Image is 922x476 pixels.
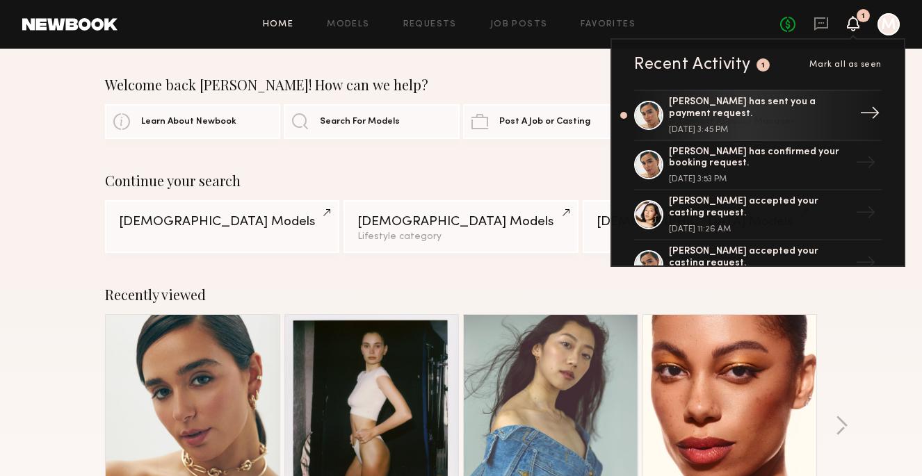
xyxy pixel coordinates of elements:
a: Requests [403,20,457,29]
a: [DEMOGRAPHIC_DATA] Models [583,200,817,253]
div: 1 [862,13,865,20]
div: Lifestyle category [357,232,564,242]
a: Learn About Newbook [105,104,280,139]
div: [PERSON_NAME] accepted your casting request. [669,196,850,220]
div: [DEMOGRAPHIC_DATA] Models [119,215,325,229]
a: [PERSON_NAME] accepted your casting request.→ [634,240,882,290]
div: 1 [761,62,766,69]
a: Home [263,20,294,29]
div: → [850,197,882,233]
a: [DEMOGRAPHIC_DATA] ModelsLifestyle category [343,200,578,253]
a: [PERSON_NAME] has sent you a payment request.[DATE] 3:45 PM→ [634,90,882,141]
div: Recently viewed [105,286,817,303]
a: [PERSON_NAME] accepted your casting request.[DATE] 11:26 AM→ [634,190,882,240]
div: [PERSON_NAME] has sent you a payment request. [669,97,850,120]
div: Recent Activity [634,56,751,73]
div: Continue your search [105,172,817,189]
a: M [877,13,900,35]
span: Mark all as seen [809,60,882,69]
a: [DEMOGRAPHIC_DATA] Models [105,200,339,253]
div: [DATE] 3:45 PM [669,126,850,134]
div: [PERSON_NAME] accepted your casting request. [669,246,850,270]
a: Post A Job or Casting [463,104,638,139]
div: → [854,97,886,133]
a: Job Posts [490,20,548,29]
a: Favorites [581,20,636,29]
div: [DEMOGRAPHIC_DATA] Models [597,215,803,229]
div: [DEMOGRAPHIC_DATA] Models [357,215,564,229]
div: Welcome back [PERSON_NAME]! How can we help? [105,76,817,93]
div: [DATE] 11:26 AM [669,225,850,233]
div: [PERSON_NAME] has confirmed your booking request. [669,147,850,170]
div: → [850,247,882,283]
a: [PERSON_NAME] has confirmed your booking request.[DATE] 3:53 PM→ [634,141,882,191]
span: Learn About Newbook [141,117,236,126]
span: Post A Job or Casting [499,117,590,126]
a: Models [327,20,369,29]
span: Search For Models [320,117,400,126]
div: → [850,147,882,183]
div: [DATE] 3:53 PM [669,175,850,183]
a: Search For Models [284,104,459,139]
